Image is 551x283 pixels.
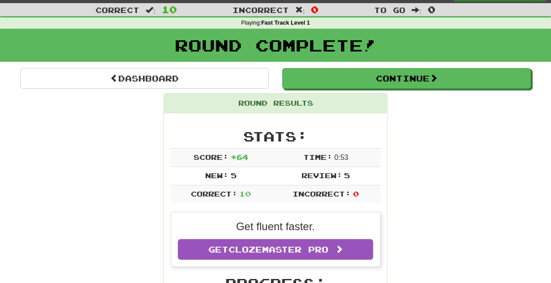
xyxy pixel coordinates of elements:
span: 0 [353,189,359,198]
h2: Stats: [171,129,380,144]
span: 5 [231,171,237,180]
span: New: [205,171,228,180]
div: Round Results [164,94,387,113]
span: Time: [303,153,332,161]
h1: Round Complete! [3,36,548,54]
span: : [412,6,422,14]
a: GetClozemaster Pro [178,239,373,260]
span: + 64 [231,153,248,161]
span: Incorrect: [293,189,351,198]
strong: Fast Track Level 1 [261,20,310,26]
button: Continue [282,68,531,89]
span: 5 [344,171,350,180]
span: 10 [239,189,251,198]
span: Score: [194,153,228,161]
span: To go [374,5,405,14]
span: 10 [162,4,177,15]
span: Correct [95,5,139,14]
span: Clozemaster Pro [228,244,328,254]
span: Review: [301,171,342,180]
span: Incorrect [232,5,289,14]
span: : [146,6,155,14]
span: Correct: [191,189,237,198]
span: : [295,6,305,14]
span: 0 [428,4,435,15]
a: Dashboard [20,68,269,89]
span: 0 : 53 [334,154,348,161]
p: Get fluent faster. [178,219,373,234]
span: 0 [311,4,319,15]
